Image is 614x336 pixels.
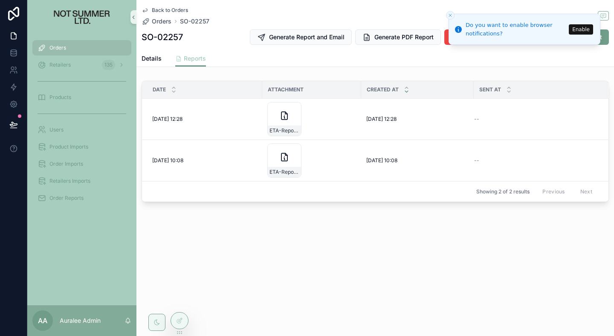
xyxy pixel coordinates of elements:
span: Generate Report and Email [269,33,345,41]
a: Retailers Imports [32,173,131,189]
span: Retailers Imports [49,178,90,184]
span: Products [49,94,71,101]
a: Products [32,90,131,105]
a: ETA-Report-LIBERTY-SO-02257 [267,143,356,178]
button: Enable [569,24,593,35]
span: Product Imports [49,143,88,150]
span: [DATE] 10:08 [152,157,183,164]
span: Order Imports [49,161,83,167]
a: ETA-Report-LIBERTY-SO-02257 [267,102,356,136]
span: [DATE] 12:28 [152,116,182,123]
a: [DATE] 10:08 [152,157,257,164]
span: AA [38,316,47,326]
a: Product Imports [32,139,131,155]
span: ETA-Report-LIBERTY-SO-02257 [269,127,299,134]
a: Reports [175,51,206,67]
a: Order Reports [32,190,131,206]
h1: SO-02257 [142,31,183,43]
a: Order Imports [32,156,131,172]
span: -- [474,157,479,164]
a: -- [474,157,597,164]
a: Back to Orders [142,7,188,14]
span: Generate PDF Report [374,33,434,41]
span: -- [474,116,479,123]
button: Delete [444,29,488,45]
a: SO-02257 [180,17,209,26]
span: Retailers [49,61,71,68]
a: Orders [142,17,171,26]
a: Retailers135 [32,57,131,73]
span: Users [49,126,64,133]
span: [DATE] 12:28 [366,116,397,123]
button: Generate Report and Email [250,29,352,45]
span: Order Reports [49,195,84,202]
span: ETA-Report-LIBERTY-SO-02257 [269,169,299,175]
a: -- [474,116,597,123]
span: Date [153,86,166,93]
span: Orders [152,17,171,26]
a: Orders [32,40,131,56]
img: App logo [39,10,125,24]
button: Close toast [446,11,455,20]
p: Auralee Admin [60,316,101,325]
a: Users [32,122,131,137]
span: Attachment [268,86,304,93]
a: [DATE] 12:28 [366,116,469,123]
div: scrollable content [27,34,136,217]
div: 135 [102,60,115,70]
span: Details [142,54,162,63]
span: Reports [184,54,206,63]
a: [DATE] 12:28 [152,116,257,123]
span: [DATE] 10:08 [366,157,397,164]
a: Details [142,51,162,68]
span: Created at [367,86,399,93]
span: Orders [49,44,66,51]
div: Do you want to enable browser notifications? [466,21,566,38]
button: Generate PDF Report [355,29,441,45]
span: Sent At [479,86,501,93]
span: Back to Orders [152,7,188,14]
span: Showing 2 of 2 results [476,188,530,195]
a: [DATE] 10:08 [366,157,469,164]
